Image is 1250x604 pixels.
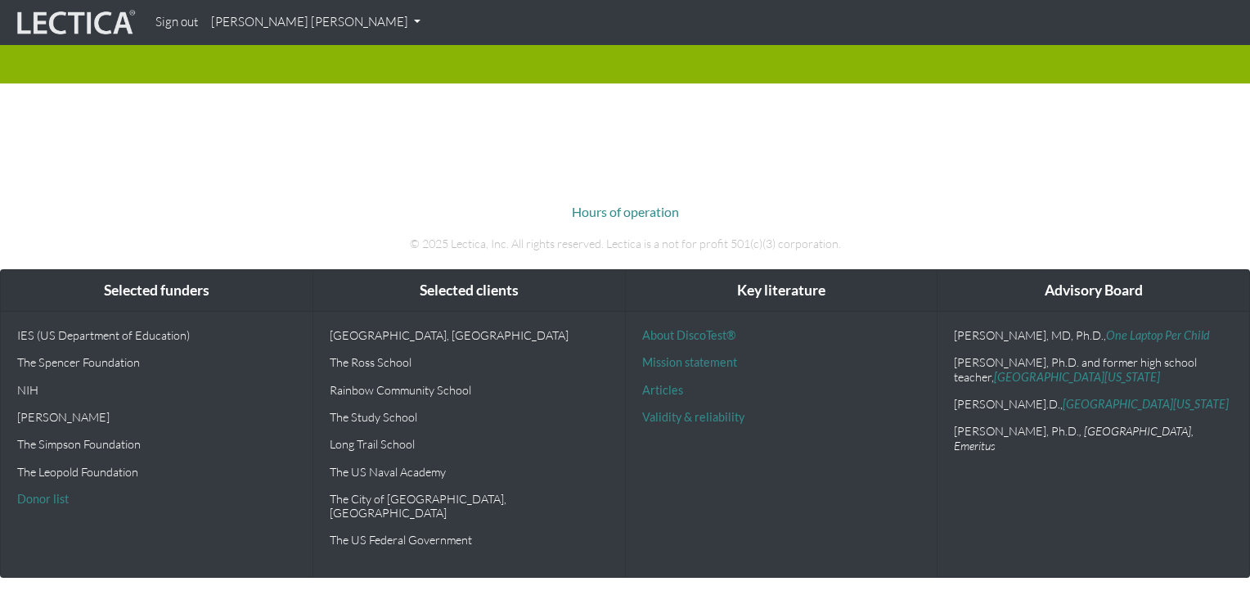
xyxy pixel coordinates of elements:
[330,383,609,397] p: Rainbow Community School
[313,270,625,312] div: Selected clients
[642,355,737,369] a: Mission statement
[205,7,427,38] a: [PERSON_NAME] [PERSON_NAME]
[330,465,609,479] p: The US Naval Academy
[642,383,683,397] a: Articles
[17,328,296,342] p: IES (US Department of Education)
[330,437,609,451] p: Long Trail School
[642,410,744,424] a: Validity & reliability
[572,204,679,219] a: Hours of operation
[994,370,1160,384] a: [GEOGRAPHIC_DATA][US_STATE]
[13,7,136,38] img: lecticalive
[330,355,609,369] p: The Ross School
[330,492,609,521] p: The City of [GEOGRAPHIC_DATA], [GEOGRAPHIC_DATA]
[1106,328,1210,342] a: One Laptop Per Child
[330,533,609,547] p: The US Federal Government
[954,424,1194,452] em: , [GEOGRAPHIC_DATA], Emeritus
[330,410,609,424] p: The Study School
[17,492,69,506] a: Donor list
[954,328,1233,342] p: [PERSON_NAME], MD, Ph.D.,
[17,383,296,397] p: NIH
[954,355,1233,384] p: [PERSON_NAME], Ph.D. and former high school teacher,
[149,7,205,38] a: Sign out
[1063,397,1229,411] a: [GEOGRAPHIC_DATA][US_STATE]
[1,270,312,312] div: Selected funders
[642,328,735,342] a: About DiscoTest®
[171,235,1079,253] p: © 2025 Lectica, Inc. All rights reserved. Lectica is a not for profit 501(c)(3) corporation.
[954,397,1233,411] p: [PERSON_NAME].D.,
[17,437,296,451] p: The Simpson Foundation
[17,465,296,479] p: The Leopold Foundation
[330,328,609,342] p: [GEOGRAPHIC_DATA], [GEOGRAPHIC_DATA]
[17,410,296,424] p: [PERSON_NAME]
[937,270,1249,312] div: Advisory Board
[17,355,296,369] p: The Spencer Foundation
[954,424,1233,453] p: [PERSON_NAME], Ph.D.
[626,270,937,312] div: Key literature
